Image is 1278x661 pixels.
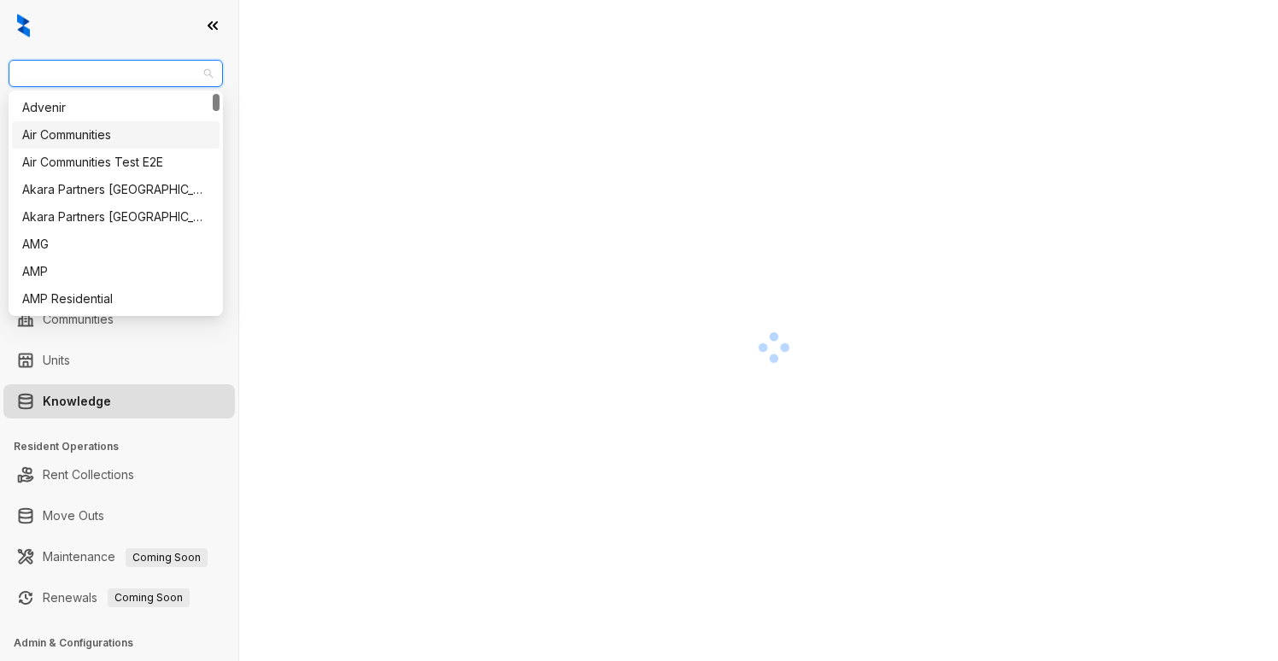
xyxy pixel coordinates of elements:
div: Air Communities Test E2E [22,153,209,172]
div: AMP Residential [12,285,220,313]
div: Air Communities Test E2E [12,149,220,176]
div: AMG [22,235,209,254]
div: Akara Partners [GEOGRAPHIC_DATA] [22,180,209,199]
div: Akara Partners [GEOGRAPHIC_DATA] [22,208,209,226]
a: Knowledge [43,384,111,418]
div: AMG [12,231,220,258]
li: Maintenance [3,540,235,574]
li: Renewals [3,581,235,615]
div: Advenir [22,98,209,117]
li: Move Outs [3,499,235,533]
li: Collections [3,229,235,263]
img: logo [17,14,30,38]
div: Air Communities [12,121,220,149]
a: Units [43,343,70,377]
div: Air Communities [22,126,209,144]
div: AMP [12,258,220,285]
div: AMP [22,262,209,281]
a: Move Outs [43,499,104,533]
li: Units [3,343,235,377]
a: Communities [43,302,114,336]
a: RenewalsComing Soon [43,581,190,615]
li: Leasing [3,188,235,222]
h3: Admin & Configurations [14,635,238,651]
div: AMP Residential [22,290,209,308]
li: Communities [3,302,235,336]
a: Rent Collections [43,458,134,492]
div: Advenir [12,94,220,121]
li: Leads [3,114,235,149]
div: Akara Partners Nashville [12,176,220,203]
span: Coming Soon [108,588,190,607]
span: Coming Soon [126,548,208,567]
div: Akara Partners Phoenix [12,203,220,231]
li: Knowledge [3,384,235,418]
li: Rent Collections [3,458,235,492]
h3: Resident Operations [14,439,238,454]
